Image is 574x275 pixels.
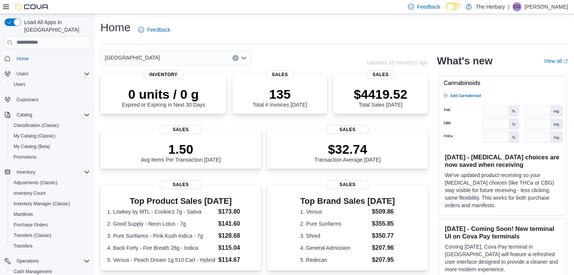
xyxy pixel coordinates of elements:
a: Transfers (Classic) [11,231,54,240]
button: Users [2,69,93,79]
div: Total Sales [DATE] [354,87,408,108]
span: Cash Management [14,269,52,275]
div: Transaction Average [DATE] [314,142,381,163]
span: Transfers [14,243,32,249]
button: Customers [2,94,93,105]
span: Users [17,71,28,77]
svg: External link [563,59,568,64]
button: My Catalog (Classic) [8,131,93,141]
button: Users [14,69,31,78]
p: Coming [DATE], Cova Pay terminal in [GEOGRAPHIC_DATA] will feature a refreshed user interface des... [445,243,560,273]
span: My Catalog (Classic) [14,133,55,139]
span: Transfers (Classic) [14,232,51,238]
span: Customers [14,95,90,104]
span: Adjustments (Classic) [11,178,90,187]
span: Sales [160,125,202,134]
a: My Catalog (Beta) [11,142,53,151]
p: 0 units / 0 g [122,87,205,102]
dd: $509.86 [372,207,395,216]
span: Inventory Manager (Classic) [14,201,70,207]
button: Transfers (Classic) [8,230,93,241]
button: Open list of options [241,55,247,61]
span: Users [11,80,90,89]
button: Inventory [2,167,93,177]
dd: $207.95 [372,255,395,264]
span: Inventory Manager (Classic) [11,199,90,208]
button: Operations [14,257,42,266]
h3: Top Product Sales [DATE] [107,197,254,206]
p: [PERSON_NAME] [525,2,568,11]
dt: 3. Pure Sunfarms - Pink Kush Indica - 7g [107,232,215,240]
button: Inventory [14,168,38,177]
dd: $350.77 [372,231,395,240]
span: Home [14,54,90,63]
span: Promotions [14,154,37,160]
div: Total # Invoices [DATE] [252,87,307,108]
dt: 4. Back Forty - Fire Breath 28g - Indica [107,244,215,252]
span: Home [17,56,29,62]
span: Inventory [17,169,35,175]
div: Expired or Expiring in Next 30 Days [122,87,205,108]
span: Load All Apps in [GEOGRAPHIC_DATA] [21,18,90,34]
span: Manifests [14,211,33,217]
span: Sales [160,180,202,189]
span: Catalog [14,110,90,119]
dt: 3. Shred [300,232,369,240]
span: My Catalog (Beta) [11,142,90,151]
span: Purchase Orders [11,220,90,229]
h3: [DATE] - Coming Soon! New terminal UI on Cova Pay terminals [445,225,560,240]
dt: 5. Versus - Peach Dream 1g 510 Cart - Hybrid [107,256,215,264]
button: Classification (Classic) [8,120,93,131]
span: Users [14,69,90,78]
dd: $141.60 [218,219,254,228]
dt: 4. General Admission [300,244,369,252]
dd: $207.96 [372,243,395,252]
dt: 2. Good Supply - Neon Lotus - 7g [107,220,215,228]
span: Operations [17,258,39,264]
button: Promotions [8,152,93,162]
a: Users [11,80,28,89]
button: Catalog [2,110,93,120]
a: Adjustments (Classic) [11,178,60,187]
input: Dark Mode [446,3,462,11]
a: Customers [14,95,42,104]
span: Sales [326,180,369,189]
dt: 2. Pure Sunfarms [300,220,369,228]
a: Promotions [11,153,40,162]
a: Inventory Manager (Classic) [11,199,73,208]
dd: $128.68 [218,231,254,240]
span: Customers [17,97,38,103]
a: Home [14,54,32,63]
span: Inventory Count [14,190,46,196]
button: Adjustments (Classic) [8,177,93,188]
h1: Home [100,20,131,35]
button: Transfers [8,241,93,251]
dd: $355.85 [372,219,395,228]
span: Users [14,81,25,87]
button: Home [2,53,93,64]
div: Chelsea Grahn [512,2,522,11]
dt: 5. Redecan [300,256,369,264]
button: Inventory Count [8,188,93,199]
span: Promotions [11,153,90,162]
img: Cova [15,3,49,11]
p: We've updated product receiving so your [MEDICAL_DATA] choices (like THCa or CBG) stay visible fo... [445,171,560,209]
span: Purchase Orders [14,222,48,228]
button: Manifests [8,209,93,220]
button: Clear input [232,55,239,61]
span: Sales [326,125,369,134]
span: Sales [266,70,294,79]
button: Operations [2,256,93,266]
span: Transfers (Classic) [11,231,90,240]
span: Transfers [11,241,90,251]
span: Operations [14,257,90,266]
span: CG [514,2,520,11]
a: Transfers [11,241,35,251]
span: Inventory [143,70,184,79]
dd: $114.67 [218,255,254,264]
span: Inventory [14,168,90,177]
span: Inventory Count [11,189,90,198]
dd: $115.04 [218,243,254,252]
span: Feedback [147,26,170,34]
